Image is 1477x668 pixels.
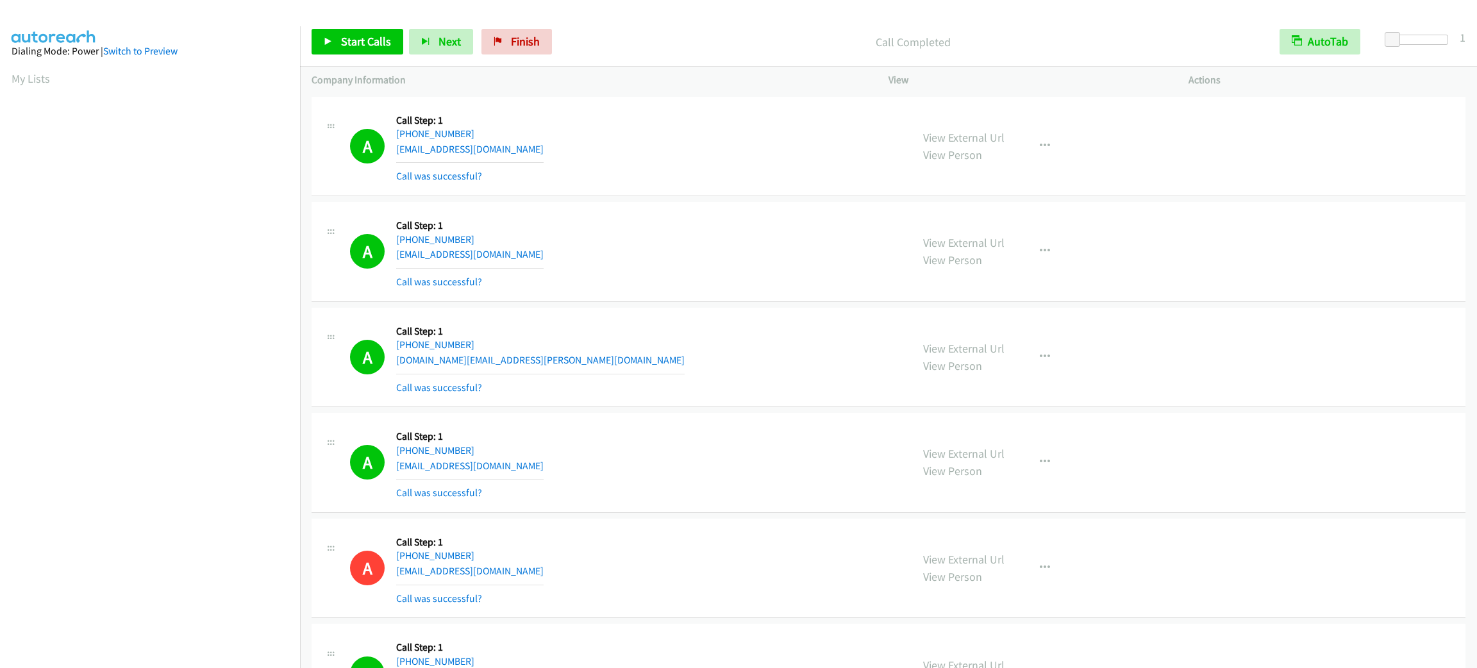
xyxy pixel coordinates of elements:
[396,338,474,351] a: [PHONE_NUMBER]
[350,340,385,374] h1: A
[438,34,461,49] span: Next
[103,45,178,57] a: Switch to Preview
[312,72,865,88] p: Company Information
[923,130,1005,145] a: View External Url
[396,536,544,549] h5: Call Step: 1
[12,71,50,86] a: My Lists
[396,219,544,232] h5: Call Step: 1
[396,460,544,472] a: [EMAIL_ADDRESS][DOMAIN_NAME]
[341,34,391,49] span: Start Calls
[396,143,544,155] a: [EMAIL_ADDRESS][DOMAIN_NAME]
[481,29,552,54] a: Finish
[396,114,544,127] h5: Call Step: 1
[396,128,474,140] a: [PHONE_NUMBER]
[923,446,1005,461] a: View External Url
[569,33,1256,51] p: Call Completed
[923,569,982,584] a: View Person
[396,325,685,338] h5: Call Step: 1
[312,29,403,54] a: Start Calls
[1440,283,1477,385] iframe: Resource Center
[396,248,544,260] a: [EMAIL_ADDRESS][DOMAIN_NAME]
[1460,29,1465,46] div: 1
[396,641,544,654] h5: Call Step: 1
[396,549,474,562] a: [PHONE_NUMBER]
[396,444,474,456] a: [PHONE_NUMBER]
[350,129,385,163] h1: A
[396,381,482,394] a: Call was successful?
[350,445,385,480] h1: A
[923,552,1005,567] a: View External Url
[350,551,385,585] h1: A
[923,358,982,373] a: View Person
[409,29,473,54] button: Next
[396,655,474,667] a: [PHONE_NUMBER]
[396,430,544,443] h5: Call Step: 1
[923,463,982,478] a: View Person
[923,341,1005,356] a: View External Url
[923,235,1005,250] a: View External Url
[396,354,685,366] a: [DOMAIN_NAME][EMAIL_ADDRESS][PERSON_NAME][DOMAIN_NAME]
[1280,29,1360,54] button: AutoTab
[396,233,474,246] a: [PHONE_NUMBER]
[511,34,540,49] span: Finish
[350,234,385,269] h1: A
[396,565,544,577] a: [EMAIL_ADDRESS][DOMAIN_NAME]
[396,487,482,499] a: Call was successful?
[396,592,482,605] a: Call was successful?
[923,147,982,162] a: View Person
[396,170,482,182] a: Call was successful?
[1189,72,1465,88] p: Actions
[889,72,1165,88] p: View
[923,253,982,267] a: View Person
[396,276,482,288] a: Call was successful?
[12,44,288,59] div: Dialing Mode: Power |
